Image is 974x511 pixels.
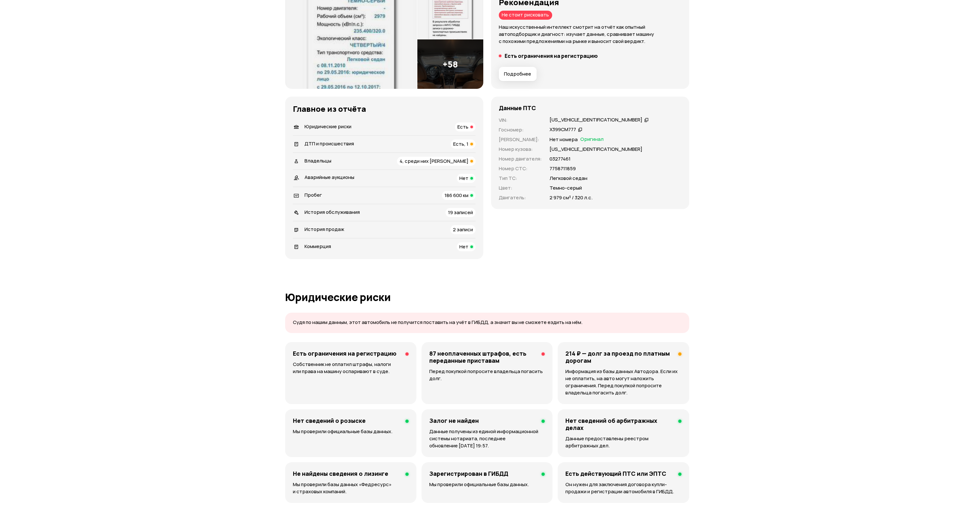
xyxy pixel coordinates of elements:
[429,428,545,449] p: Данные получены из единой информационной системы нотариата, последнее обновление [DATE] 19:57.
[293,417,366,424] h4: Нет сведений о розыске
[499,126,542,133] p: Госномер :
[550,126,576,133] div: Х399СМ777
[400,158,468,164] span: 4, среди них [PERSON_NAME]
[305,123,351,130] span: Юридические риски
[457,123,468,130] span: Есть
[305,209,360,215] span: История обслуживания
[580,136,604,143] span: Оригинал
[499,184,542,192] p: Цвет :
[305,174,354,181] span: Аварийные аукционы
[565,435,681,449] p: Данные предоставлены реестром арбитражных дел.
[293,350,396,357] h4: Есть ограничения на регистрацию
[293,319,681,326] p: Судя по нашим данным, этот автомобиль не получится поставить на учёт в ГИБДД, а значит вы не смож...
[505,53,598,59] h5: Есть ограничения на регистрацию
[293,428,409,435] p: Мы проверили официальные базы данных.
[305,243,331,250] span: Коммерция
[293,481,409,495] p: Мы проверили базы данных «Федресурс» и страховых компаний.
[499,146,542,153] p: Номер кузова :
[499,136,542,143] p: [PERSON_NAME] :
[550,136,578,143] p: Нет номера
[504,71,531,77] span: Подробнее
[499,194,542,201] p: Двигатель :
[293,470,388,477] h4: Не найдены сведения о лизинге
[499,24,681,45] p: Наш искусственный интеллект смотрит на отчёт как опытный автоподборщик и диагност: изучает данные...
[499,11,552,20] div: Не стоит рисковать
[448,209,473,216] span: 19 записей
[453,141,468,147] span: Есть, 1
[429,350,536,364] h4: 87 неоплаченных штрафов, есть переданные приставам
[499,104,536,111] h4: Данные ПТС
[565,470,666,477] h4: Есть действующий ПТС или ЭПТС
[550,155,571,162] p: 03277461
[565,481,681,495] p: Он нужен для заключения договора купли-продажи и регистрации автомобиля в ГИБДД.
[550,117,642,123] div: [US_VEHICLE_IDENTIFICATION_NUMBER]
[293,104,476,113] h3: Главное из отчёта
[565,368,681,396] p: Информация из базы данных Автодора. Если их не оплатить, на авто могут наложить ограничения. Пере...
[459,243,468,250] span: Нет
[550,184,582,192] p: Темно-серый
[429,470,508,477] h4: Зарегистрирован в ГИБДД
[550,194,593,201] p: 2 979 см³ / 320 л.с.
[429,368,545,382] p: Перед покупкой попросите владельца погасить долг.
[305,192,322,198] span: Пробег
[550,165,576,172] p: 7758711859
[305,140,354,147] span: ДТП и происшествия
[550,146,642,153] p: [US_VEHICLE_IDENTIFICATION_NUMBER]
[499,117,542,124] p: VIN :
[550,175,587,182] p: Легковой седан
[459,175,468,182] span: Нет
[429,481,545,488] p: Мы проверили официальные базы данных.
[453,226,473,233] span: 2 записи
[499,155,542,162] p: Номер двигателя :
[499,165,542,172] p: Номер СТС :
[285,291,689,303] h1: Юридические риски
[305,226,344,233] span: История продаж
[565,417,673,431] h4: Нет сведений об арбитражных делах
[444,192,468,199] span: 186 600 км
[293,361,409,375] p: Собственник не оплатил штрафы, налоги или права на машину оспаривают в суде.
[429,417,479,424] h4: Залог не найден
[305,157,331,164] span: Владельцы
[499,175,542,182] p: Тип ТС :
[565,350,673,364] h4: 214 ₽ — долг за проезд по платным дорогам
[499,67,537,81] button: Подробнее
